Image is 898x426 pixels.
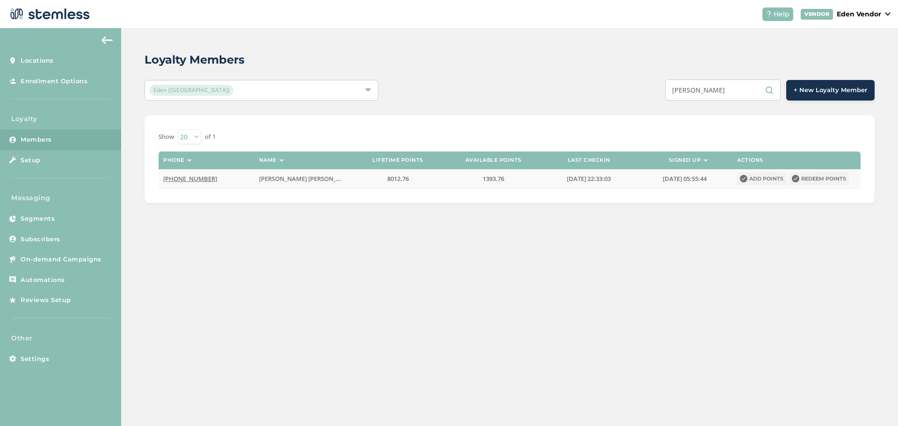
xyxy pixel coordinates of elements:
span: Locations [21,56,54,65]
span: On-demand Campaigns [21,255,101,264]
span: Settings [21,354,49,364]
label: Signed up [669,157,701,163]
input: Search [665,79,781,101]
img: icon-sort-1e1d7615.svg [187,159,192,162]
button: Redeem points [789,172,849,185]
span: Reviews Setup [21,296,71,305]
img: logo-dark-0685b13c.svg [7,5,90,23]
span: Setup [21,156,41,165]
label: Last checkin [568,157,610,163]
button: + New Loyalty Member [786,80,875,101]
label: of 1 [205,132,216,142]
img: icon-arrow-back-accent-c549486e.svg [101,36,113,44]
div: VENDOR [801,9,833,20]
span: 8012.76 [387,174,409,183]
p: Eden Vendor [837,9,881,19]
th: Actions [732,152,861,169]
span: Segments [21,214,55,224]
span: Automations [21,275,65,285]
span: Subscribers [21,235,60,244]
label: Name [259,157,276,163]
label: Available points [465,157,521,163]
span: [DATE] 22:33:03 [567,174,611,183]
iframe: Chat Widget [851,381,898,426]
span: 1393.76 [483,174,504,183]
span: Eden ([GEOGRAPHIC_DATA]) [150,85,233,96]
label: 1393.76 [450,175,536,183]
img: icon-sort-1e1d7615.svg [703,159,708,162]
label: 8012.76 [355,175,441,183]
span: [PHONE_NUMBER] [163,174,217,183]
img: icon_down-arrow-small-66adaf34.svg [885,12,891,16]
span: Members [21,135,52,144]
label: Lifetime points [372,157,423,163]
span: [PERSON_NAME] [PERSON_NAME] [259,174,356,183]
span: Help [774,9,789,19]
label: (918) 361-6211 [163,175,249,183]
label: Show [159,132,174,142]
label: 2025-08-15 22:33:03 [546,175,632,183]
img: glitter-stars-b7820f95.gif [78,291,97,310]
label: 2024-01-22 05:55:44 [642,175,728,183]
button: Add points [737,172,786,185]
span: [DATE] 05:55:44 [663,174,707,183]
img: icon-sort-1e1d7615.svg [279,159,284,162]
h2: Loyalty Members [145,51,245,68]
label: Phone [163,157,184,163]
img: icon-help-white-03924b79.svg [766,11,772,17]
span: + New Loyalty Member [794,86,867,95]
label: Matthew Ky Scott [259,175,345,183]
span: Enrollment Options [21,77,87,86]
